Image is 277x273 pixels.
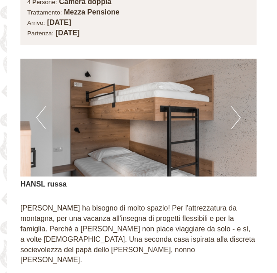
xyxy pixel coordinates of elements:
button: Invia [188,237,235,254]
img: image [20,59,257,177]
small: Trattamento: [27,9,62,16]
div: martedì [96,7,140,22]
b: [DATE] [56,29,80,37]
b: [DATE] [47,19,71,26]
small: Partenza: [27,30,53,37]
div: Buon giorno, come possiamo aiutarla? [7,24,142,52]
small: 20:08 [14,43,137,50]
button: Next [231,106,241,129]
b: Mezza Pensione [64,8,120,16]
div: Hotel Gasthof Jochele [14,26,137,33]
small: Arrivo: [27,19,45,26]
button: Previous [36,106,46,129]
div: HANSL russa [20,177,257,190]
